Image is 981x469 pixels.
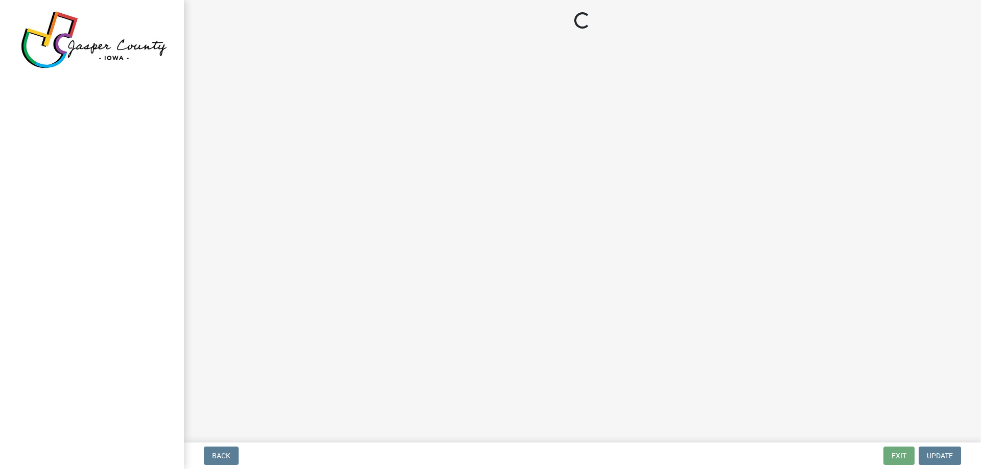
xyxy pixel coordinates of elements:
button: Exit [883,447,915,465]
button: Update [919,447,961,465]
button: Back [204,447,239,465]
img: Jasper County, Iowa [20,11,168,69]
span: Back [212,452,230,460]
span: Update [927,452,953,460]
